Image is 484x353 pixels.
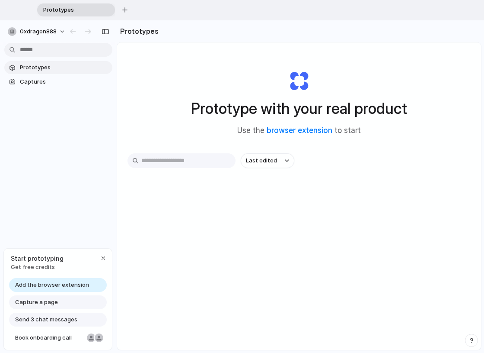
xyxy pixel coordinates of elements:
div: Nicole Kubica [86,333,96,343]
span: Prototypes [40,6,101,14]
span: Last edited [246,156,277,165]
a: Prototypes [4,61,112,74]
button: Last edited [241,153,294,168]
span: Add the browser extension [15,281,89,289]
a: Add the browser extension [9,278,107,292]
div: Christian Iacullo [94,333,104,343]
span: 0xdragon888 [20,27,57,36]
a: Book onboarding call [9,331,107,345]
div: Prototypes [37,3,115,16]
span: Send 3 chat messages [15,315,77,324]
h1: Prototype with your real product [191,97,407,120]
span: Captures [20,78,109,86]
a: browser extension [267,126,332,135]
span: Use the to start [237,125,361,136]
button: 0xdragon888 [4,25,70,39]
h2: Prototypes [117,26,159,36]
span: Prototypes [20,63,109,72]
span: Capture a page [15,298,58,307]
span: Get free credits [11,263,64,272]
span: Book onboarding call [15,334,83,342]
span: Start prototyping [11,254,64,263]
a: Captures [4,75,112,88]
